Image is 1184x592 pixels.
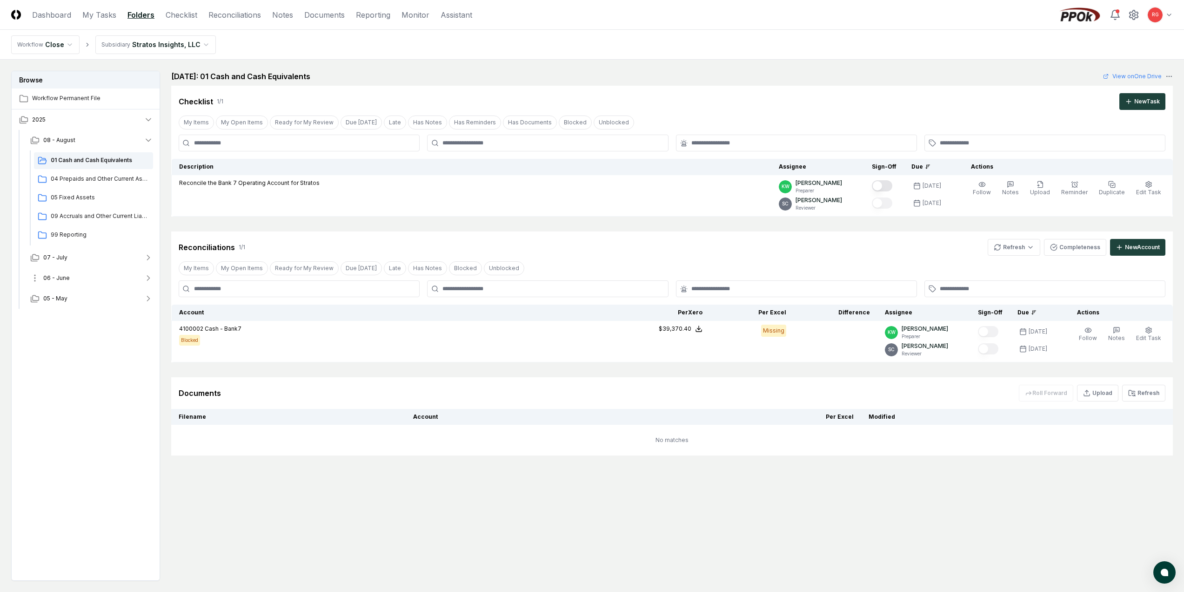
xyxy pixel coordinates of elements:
[1152,11,1159,18] span: RG
[172,159,772,175] th: Description
[51,193,149,202] span: 05 Fixed Assets
[34,171,153,188] a: 04 Prepaids and Other Current Assets
[341,116,382,129] button: Due Today
[12,88,161,109] a: Workflow Permanent File
[34,190,153,206] a: 05 Fixed Assets
[978,343,998,354] button: Mark complete
[217,97,223,106] div: 1 / 1
[794,305,877,321] th: Difference
[1097,179,1127,198] button: Duplicate
[179,179,320,187] p: Reconcile the Bank 7 Operating Account for Stratos
[782,200,789,207] span: SC
[179,261,214,275] button: My Items
[179,388,221,399] div: Documents
[1134,97,1160,106] div: New Task
[43,294,67,303] span: 05 - May
[166,9,197,20] a: Checklist
[978,326,998,337] button: Mark complete
[101,41,130,49] div: Subsidiary
[441,9,472,20] a: Assistant
[1030,189,1050,196] span: Upload
[861,409,1090,425] th: Modified
[12,130,161,311] div: 2025
[1057,7,1102,22] img: PPOk logo
[1134,179,1163,198] button: Edit Task
[1028,179,1052,198] button: Upload
[888,346,895,353] span: SC
[1136,189,1161,196] span: Edit Task
[23,268,161,288] button: 06 - June
[864,159,904,175] th: Sign-Off
[51,156,149,164] span: 01 Cash and Cash Equivalents
[503,116,557,129] button: Has Documents
[34,227,153,244] a: 99 Reporting
[1119,93,1165,110] button: NewTask
[401,9,429,20] a: Monitor
[796,204,842,211] p: Reviewer
[408,261,447,275] button: Has Notes
[1099,189,1125,196] span: Duplicate
[179,96,213,107] div: Checklist
[796,187,842,194] p: Preparer
[1134,325,1163,344] button: Edit Task
[127,9,154,20] a: Folders
[902,342,948,350] p: [PERSON_NAME]
[559,116,592,129] button: Blocked
[902,333,948,340] p: Preparer
[239,243,245,252] div: 1 / 1
[356,9,390,20] a: Reporting
[171,71,310,82] h2: [DATE]: 01 Cash and Cash Equivalents
[23,247,161,268] button: 07 - July
[23,130,161,150] button: 08 - August
[272,9,293,20] a: Notes
[216,116,268,129] button: My Open Items
[796,196,842,204] p: [PERSON_NAME]
[12,109,161,130] button: 2025
[761,325,786,337] div: Missing
[1122,385,1165,401] button: Refresh
[872,180,892,191] button: Mark complete
[1147,7,1164,23] button: RG
[408,116,447,129] button: Has Notes
[626,305,710,321] th: Per Xero
[484,261,524,275] button: Unblocked
[988,239,1040,256] button: Refresh
[34,152,153,169] a: 01 Cash and Cash Equivalents
[659,325,691,333] div: $39,370.40
[970,305,1010,321] th: Sign-Off
[1002,189,1019,196] span: Notes
[270,261,339,275] button: Ready for My Review
[973,189,991,196] span: Follow
[179,325,203,332] span: 4100002
[208,9,261,20] a: Reconciliations
[51,212,149,220] span: 09 Accruals and Other Current Liabilities
[449,116,501,129] button: Has Reminders
[32,116,46,124] span: 2025
[1070,308,1165,317] div: Actions
[179,308,619,317] div: Account
[1029,345,1047,353] div: [DATE]
[1000,179,1021,198] button: Notes
[406,409,624,425] th: Account
[51,175,149,183] span: 04 Prepaids and Other Current Assets
[796,179,842,187] p: [PERSON_NAME]
[1061,189,1088,196] span: Reminder
[23,288,161,309] button: 05 - May
[1110,239,1165,256] button: NewAccount
[902,325,948,333] p: [PERSON_NAME]
[304,9,345,20] a: Documents
[11,35,216,54] nav: breadcrumb
[594,116,634,129] button: Unblocked
[43,253,67,262] span: 07 - July
[179,335,200,346] div: Blocked
[82,9,116,20] a: My Tasks
[888,329,896,336] span: KW
[1106,325,1127,344] button: Notes
[1079,334,1097,341] span: Follow
[32,9,71,20] a: Dashboard
[179,242,235,253] div: Reconciliations
[710,305,794,321] th: Per Excel
[43,136,75,144] span: 08 - August
[1103,72,1162,81] a: View onOne Drive
[11,10,21,20] img: Logo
